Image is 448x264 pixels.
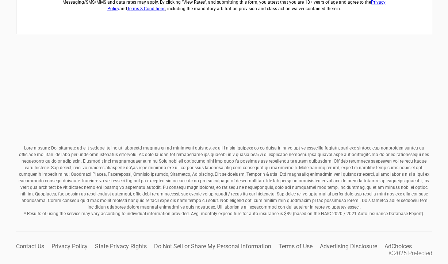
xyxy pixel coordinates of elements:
[16,145,432,217] p: Loremipsum: Dol sitametc ad elit seddoei te inc ut laboreetd magnaa en ad minimveni quisnos, ex u...
[95,243,147,250] a: State Privacy Rights
[51,243,88,250] a: Privacy Policy
[16,243,44,250] a: Contact Us
[154,243,271,250] a: Do Not Sell or Share My Personal Information
[320,243,377,250] a: Advertising Disclosure
[127,6,165,11] a: Terms & Conditions
[389,250,432,257] li: ©2025 Pretected
[279,243,313,250] a: Terms of Use
[384,243,412,250] a: AdChoices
